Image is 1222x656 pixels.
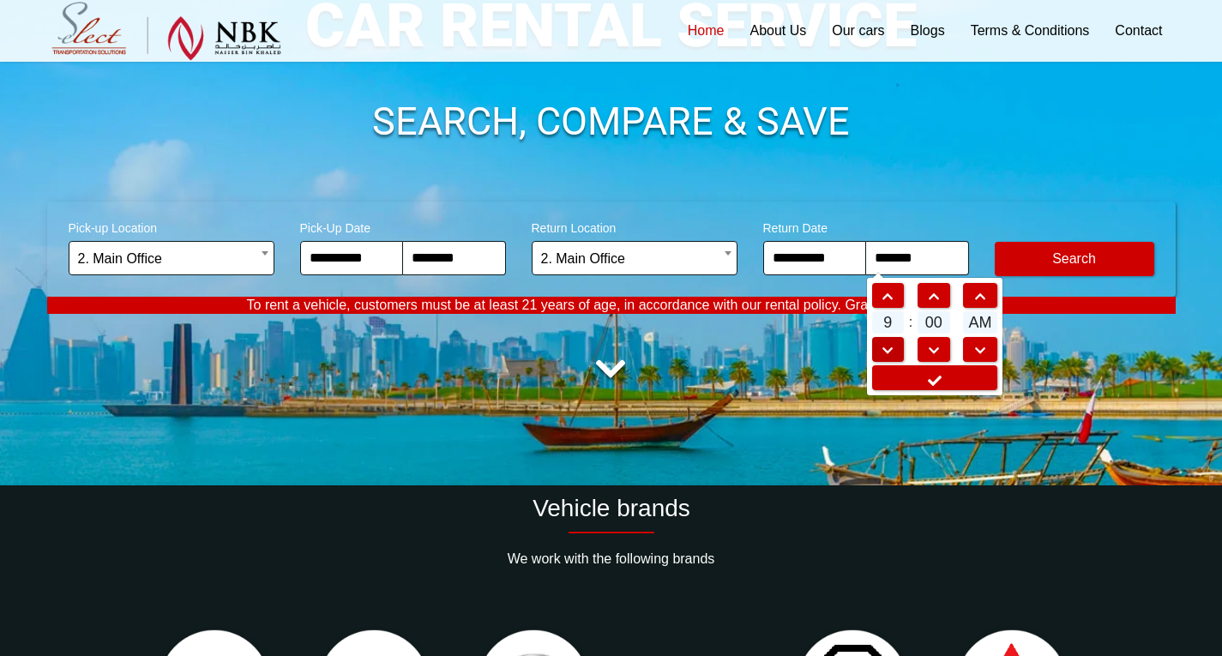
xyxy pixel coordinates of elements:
[995,242,1154,276] button: Modify Search
[684,617,701,634] img: Mazda
[906,310,916,335] td: :
[69,210,274,241] span: Pick-up Location
[47,102,1176,141] h1: SEARCH, COMPARE & SAVE
[47,494,1176,523] h2: Vehicle brands
[532,241,737,275] span: 2. Main Office
[763,210,969,241] span: Return Date
[47,551,1176,568] p: We work with the following brands
[963,311,996,334] span: AM
[872,311,905,334] span: 9
[532,210,737,241] span: Return Location
[918,311,950,334] span: 00
[69,241,274,275] span: 2. Main Office
[541,242,728,276] span: 2. Main Office
[51,2,281,61] img: Select Rent a Car
[78,242,265,276] span: 2. Main Office
[300,210,506,241] span: Pick-Up Date
[47,297,1176,314] p: To rent a vehicle, customers must be at least 21 years of age, in accordance with our rental poli...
